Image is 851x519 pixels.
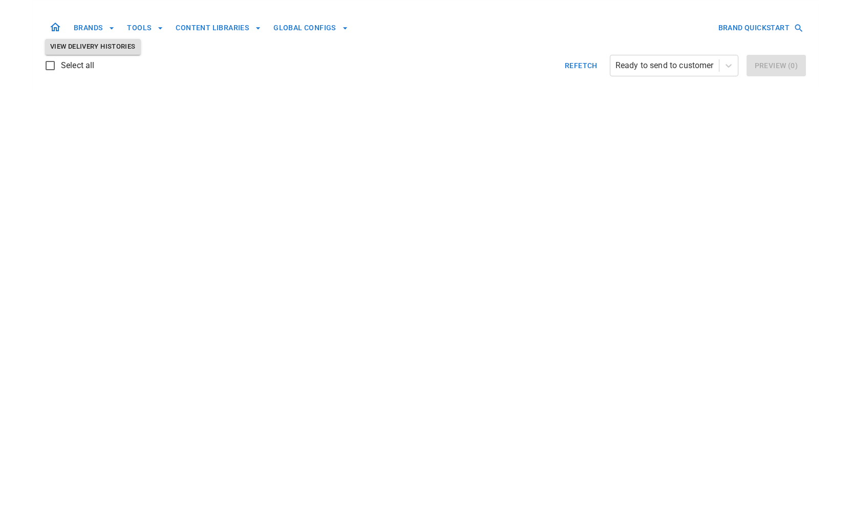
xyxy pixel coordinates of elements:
button: BRANDS [70,18,119,37]
button: BRAND QUICKSTART [714,18,806,37]
button: Refetch [561,55,602,76]
button: TOOLS [123,18,167,37]
span: Select all [61,59,95,72]
button: CONTENT LIBRARIES [172,18,265,37]
button: View Delivery Histories [45,39,141,55]
button: GLOBAL CONFIGS [269,18,352,37]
